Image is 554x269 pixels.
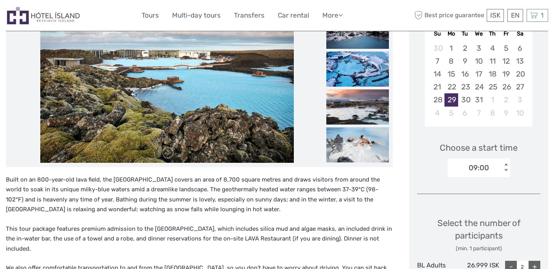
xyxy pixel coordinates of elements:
[6,6,81,25] img: Hótel Ísland
[499,68,513,80] div: Choose Friday, December 19th, 2025
[427,42,530,119] div: month 2025-12
[444,93,458,106] div: Choose Monday, December 29th, 2025
[486,68,499,80] div: Choose Thursday, December 18th, 2025
[430,93,444,106] div: Choose Sunday, December 28th, 2025
[486,55,499,68] div: Choose Thursday, December 11th, 2025
[499,107,513,119] div: Choose Friday, January 9th, 2026
[444,55,458,68] div: Choose Monday, December 8th, 2025
[472,80,486,93] div: Choose Wednesday, December 24th, 2025
[490,11,500,19] span: ISK
[430,107,444,119] div: Choose Sunday, January 4th, 2026
[444,42,458,55] div: Choose Monday, December 1st, 2025
[430,55,444,68] div: Choose Sunday, December 7th, 2025
[513,55,527,68] div: Choose Saturday, December 13th, 2025
[234,10,264,21] a: Transfers
[6,175,393,215] p: Built on an 800-year-old lava field, the [GEOGRAPHIC_DATA] covers an area of 8,700 square metres ...
[472,68,486,80] div: Choose Wednesday, December 17th, 2025
[440,142,518,154] span: Choose a start time
[430,42,444,55] div: Choose Sunday, November 30th, 2025
[499,42,513,55] div: Choose Friday, December 5th, 2025
[326,127,389,162] img: 42a325c4c36b4843ba93afb006758bb9_slider_thumbnail.jpg
[499,55,513,68] div: Choose Friday, December 12th, 2025
[458,55,472,68] div: Choose Tuesday, December 9th, 2025
[513,68,527,80] div: Choose Saturday, December 20th, 2025
[417,217,540,253] div: Select the number of participants
[458,68,472,80] div: Choose Tuesday, December 16th, 2025
[326,52,389,87] img: c15660a5876c47eb9d6374b18ac328fa_slider_thumbnail.jpg
[513,93,527,106] div: Choose Saturday, January 3rd, 2026
[444,107,458,119] div: Choose Monday, January 5th, 2026
[499,80,513,93] div: Choose Friday, December 26th, 2025
[444,80,458,93] div: Choose Monday, December 22nd, 2025
[458,42,472,55] div: Choose Tuesday, December 2nd, 2025
[326,89,389,125] img: 6388229968014a88a40b2a904adff43e_slider_thumbnail.jpg
[417,245,540,253] div: (min. 1 participant)
[507,9,523,22] div: EN
[458,107,472,119] div: Choose Tuesday, January 6th, 2026
[413,9,485,22] span: Best price guarantee
[444,68,458,80] div: Choose Monday, December 15th, 2025
[513,107,527,119] div: Choose Saturday, January 10th, 2026
[513,29,527,39] div: Sa
[458,93,472,106] div: Choose Tuesday, December 30th, 2025
[430,80,444,93] div: Choose Sunday, December 21st, 2025
[6,224,393,254] p: This tour package features premium admission to the [GEOGRAPHIC_DATA], which includes silica mud ...
[469,163,489,173] div: 09:00
[472,29,486,39] div: We
[278,10,309,21] a: Car rental
[472,93,486,106] div: Choose Wednesday, December 31st, 2025
[322,10,343,21] a: More
[472,42,486,55] div: Choose Wednesday, December 3rd, 2025
[513,80,527,93] div: Choose Saturday, December 27th, 2025
[458,29,472,39] div: Tu
[472,55,486,68] div: Choose Wednesday, December 10th, 2025
[502,164,509,172] div: < >
[172,10,221,21] a: Multi-day tours
[458,80,472,93] div: Choose Tuesday, December 23rd, 2025
[513,42,527,55] div: Choose Saturday, December 6th, 2025
[472,107,486,119] div: Choose Wednesday, January 7th, 2026
[90,12,99,21] button: Open LiveChat chat widget
[499,93,513,106] div: Choose Friday, January 2nd, 2026
[11,14,88,20] p: We're away right now. Please check back later!
[499,29,513,39] div: Fr
[486,80,499,93] div: Choose Thursday, December 25th, 2025
[486,107,499,119] div: Choose Thursday, January 8th, 2026
[486,93,499,106] div: Choose Thursday, January 1st, 2026
[444,29,458,39] div: Mo
[540,11,545,19] span: 1
[142,10,159,21] a: Tours
[486,29,499,39] div: Th
[486,42,499,55] div: Choose Thursday, December 4th, 2025
[430,68,444,80] div: Choose Sunday, December 14th, 2025
[430,29,444,39] div: Su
